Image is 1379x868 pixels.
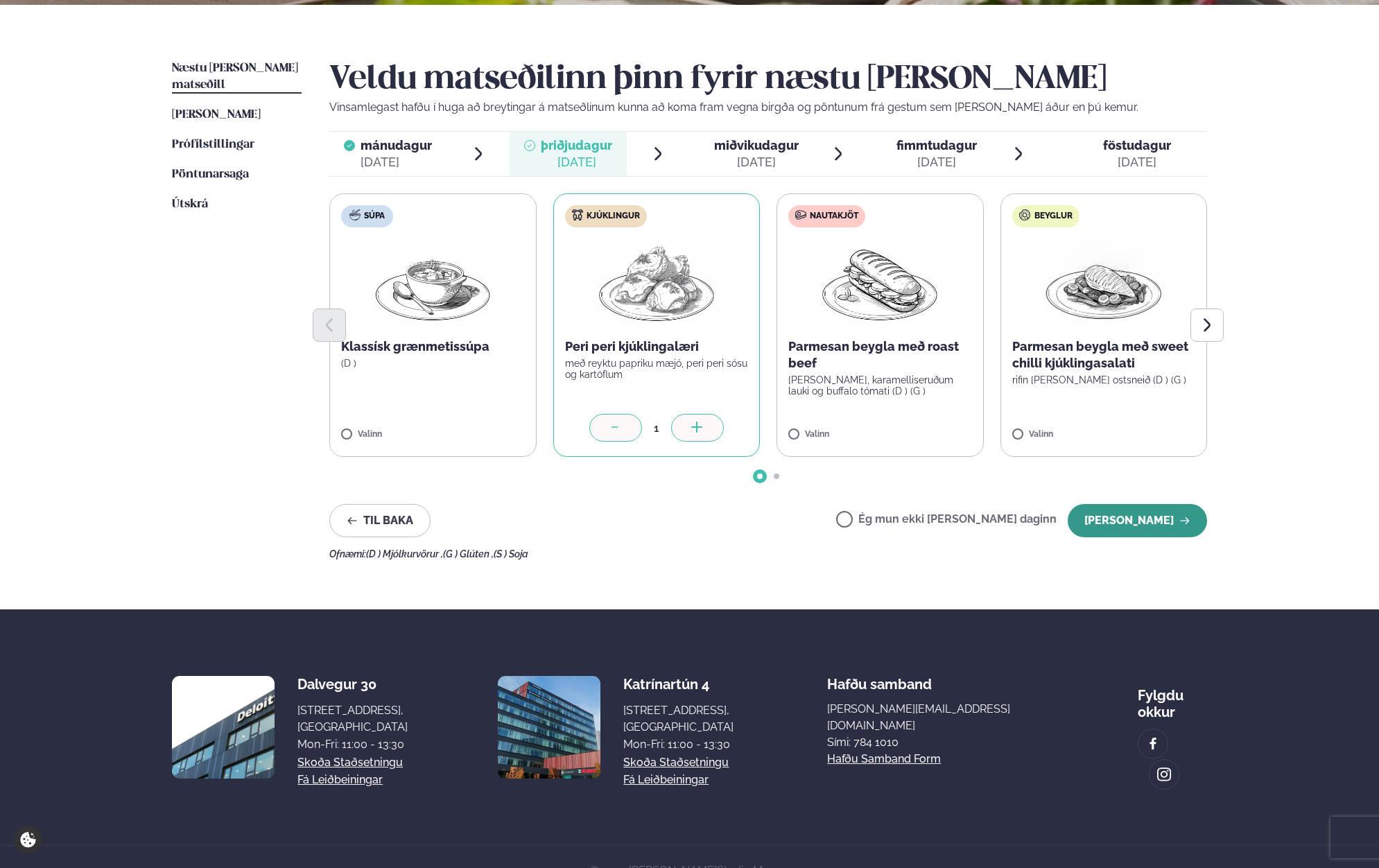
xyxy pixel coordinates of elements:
button: Til baka [329,504,431,537]
a: Útskrá [172,196,208,213]
p: (D ) [341,358,525,369]
a: image alt [1138,729,1168,758]
span: Næstu [PERSON_NAME] matseðill [172,62,298,91]
img: image alt [1156,767,1172,783]
a: Prófílstillingar [172,137,254,153]
p: Parmesan beygla með sweet chilli kjúklingasalati [1012,338,1196,372]
a: image alt [1150,760,1179,789]
span: Prófílstillingar [172,139,254,150]
span: (G ) Glúten , [443,548,494,559]
img: image alt [498,676,600,779]
span: Kjúklingur [587,211,640,222]
p: rifin [PERSON_NAME] ostsneið (D ) (G ) [1012,374,1196,385]
span: fimmtudagur [896,138,977,153]
div: [DATE] [896,154,977,171]
span: Hafðu samband [827,665,932,693]
div: [DATE] [1103,154,1171,171]
span: Nautakjöt [810,211,858,222]
span: föstudagur [1103,138,1171,153]
span: Útskrá [172,198,208,210]
h2: Veldu matseðilinn þinn fyrir næstu [PERSON_NAME] [329,60,1207,99]
span: Go to slide 2 [774,474,779,479]
a: Næstu [PERSON_NAME] matseðill [172,60,302,94]
a: [PERSON_NAME] [172,107,261,123]
p: Vinsamlegast hafðu í huga að breytingar á matseðlinum kunna að koma fram vegna birgða og pöntunum... [329,99,1207,116]
div: Fylgdu okkur [1138,676,1207,720]
img: Chicken-thighs.png [596,238,718,327]
img: image alt [172,676,275,779]
a: Fá leiðbeiningar [297,772,383,788]
div: Ofnæmi: [329,548,1207,559]
button: [PERSON_NAME] [1068,504,1207,537]
p: [PERSON_NAME], karamelliseruðum lauki og buffalo tómati (D ) (G ) [788,374,972,397]
a: Fá leiðbeiningar [623,772,709,788]
span: Beyglur [1034,211,1073,222]
p: Peri peri kjúklingalæri [565,338,749,355]
img: Panini.png [819,238,941,327]
span: (S ) Soja [494,548,528,559]
p: með reyktu papriku mæjó, peri peri sósu og kartöflum [565,358,749,380]
div: [STREET_ADDRESS], [GEOGRAPHIC_DATA] [623,702,734,736]
p: Parmesan beygla með roast beef [788,338,972,372]
div: Dalvegur 30 [297,676,408,693]
a: Pöntunarsaga [172,166,249,183]
div: 1 [642,420,671,436]
a: Hafðu samband form [827,751,941,767]
div: [DATE] [361,154,432,171]
img: Soup.png [372,238,494,327]
span: þriðjudagur [541,138,612,153]
span: miðvikudagur [714,138,799,153]
div: [DATE] [541,154,612,171]
span: Súpa [364,211,385,222]
span: [PERSON_NAME] [172,109,261,121]
div: Mon-Fri: 11:00 - 13:30 [623,736,734,753]
span: Pöntunarsaga [172,168,249,180]
button: Next slide [1190,309,1224,342]
span: mánudagur [361,138,432,153]
img: bagle-new-16px.svg [1019,209,1031,220]
div: Mon-Fri: 11:00 - 13:30 [297,736,408,753]
a: Skoða staðsetningu [297,754,403,771]
a: Skoða staðsetningu [623,754,729,771]
p: Sími: 784 1010 [827,734,1044,751]
div: [STREET_ADDRESS], [GEOGRAPHIC_DATA] [297,702,408,736]
span: Go to slide 1 [757,474,763,479]
p: Klassísk grænmetissúpa [341,338,525,355]
img: soup.svg [349,209,361,220]
a: Cookie settings [14,826,42,854]
div: Katrínartún 4 [623,676,734,693]
div: [DATE] [714,154,799,171]
button: Previous slide [313,309,346,342]
img: Chicken-breast.png [1043,238,1165,327]
a: [PERSON_NAME][EMAIL_ADDRESS][DOMAIN_NAME] [827,701,1044,734]
img: image alt [1145,736,1161,752]
img: beef.svg [795,209,806,220]
span: (D ) Mjólkurvörur , [366,548,443,559]
img: chicken.svg [572,209,583,220]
